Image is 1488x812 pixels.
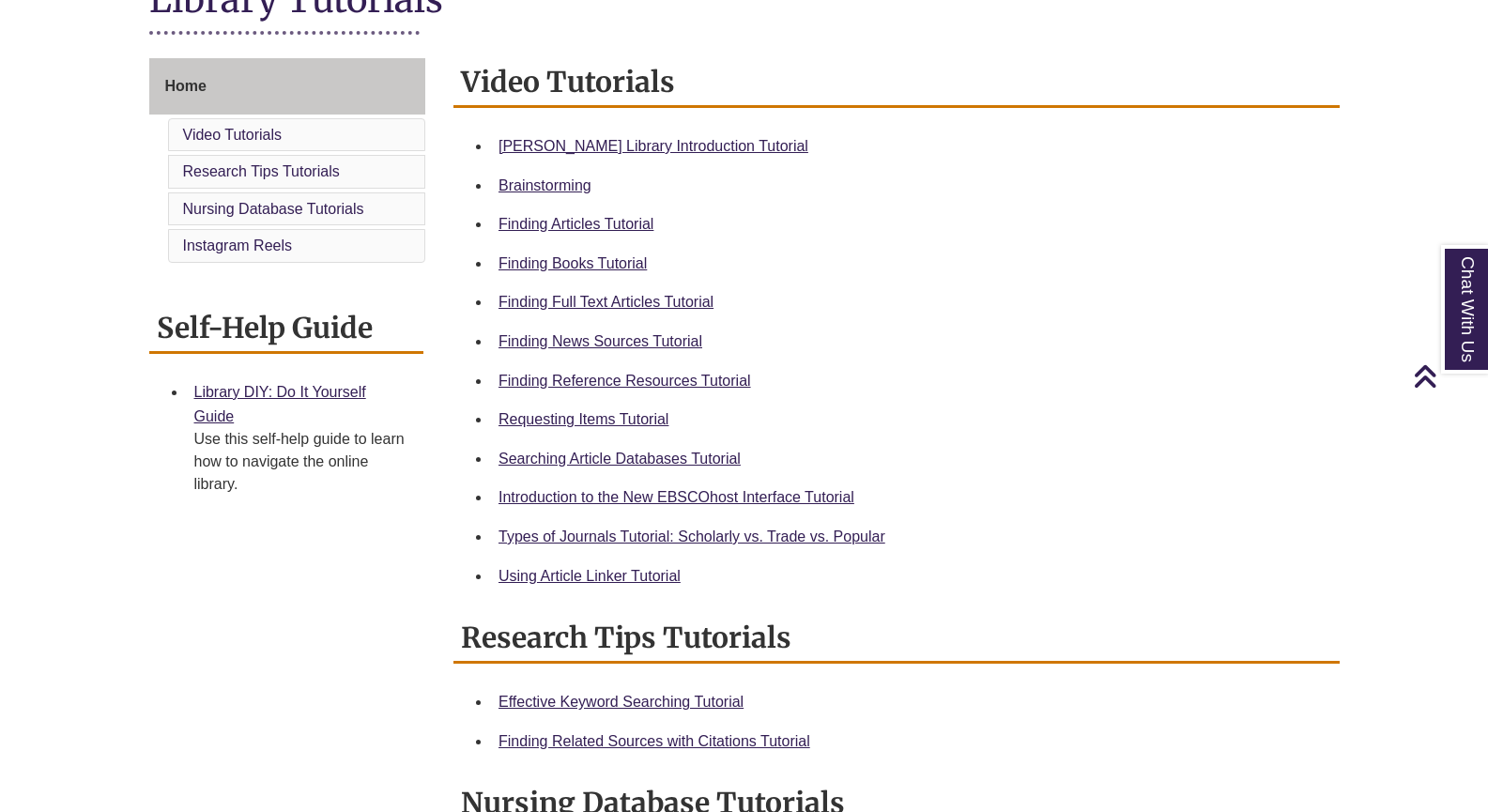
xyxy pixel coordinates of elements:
a: [PERSON_NAME] Library Introduction Tutorial [499,138,808,154]
a: Searching Article Databases Tutorial [499,451,741,467]
a: Home [149,58,426,115]
div: Guide Page Menu [149,58,426,267]
a: Requesting Items Tutorial [499,411,668,427]
h2: Research Tips Tutorials [453,614,1340,664]
a: Back to Top [1413,363,1483,389]
a: Research Tips Tutorials [183,163,340,179]
a: Finding Related Sources with Citations Tutorial [499,733,810,749]
a: Finding Reference Resources Tutorial [499,373,751,389]
a: Finding News Sources Tutorial [499,333,702,349]
a: Using Article Linker Tutorial [499,568,681,584]
a: Introduction to the New EBSCOhost Interface Tutorial [499,489,854,505]
span: Home [165,78,207,94]
a: Finding Articles Tutorial [499,216,653,232]
a: Brainstorming [499,177,591,193]
a: Video Tutorials [183,127,283,143]
a: Nursing Database Tutorials [183,201,364,217]
a: Finding Books Tutorial [499,255,647,271]
a: Types of Journals Tutorial: Scholarly vs. Trade vs. Popular [499,529,885,544]
h2: Video Tutorials [453,58,1340,108]
a: Library DIY: Do It Yourself Guide [194,384,366,424]
h2: Self-Help Guide [149,304,424,354]
a: Instagram Reels [183,237,293,253]
div: Use this self-help guide to learn how to navigate the online library. [194,428,409,496]
a: Effective Keyword Searching Tutorial [499,694,744,710]
a: Finding Full Text Articles Tutorial [499,294,713,310]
